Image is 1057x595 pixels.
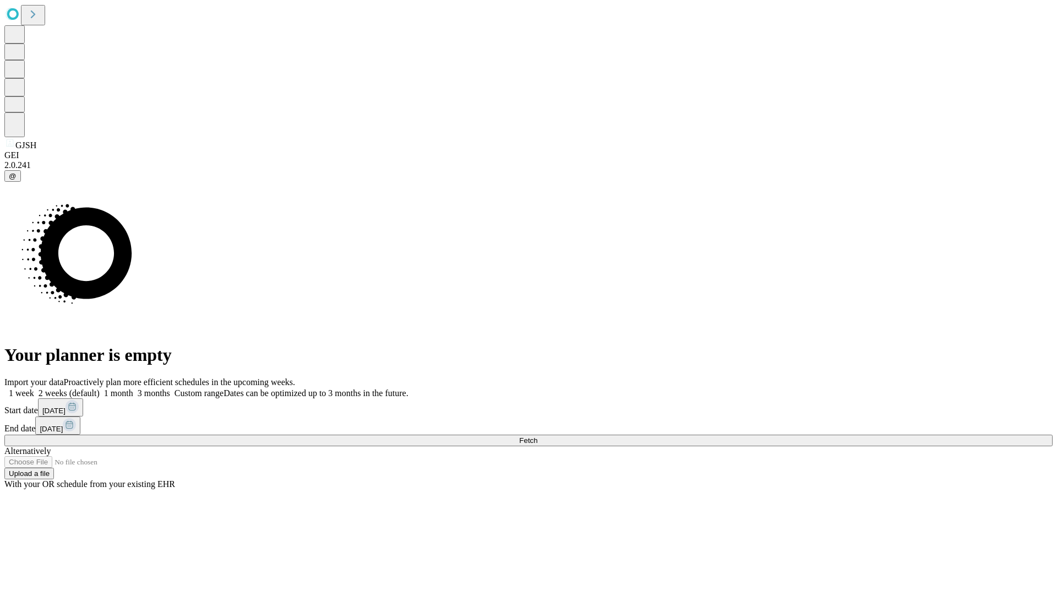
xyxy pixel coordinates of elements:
button: Fetch [4,435,1053,446]
span: Fetch [519,436,537,445]
span: Import your data [4,377,64,387]
span: 3 months [138,388,170,398]
div: GEI [4,150,1053,160]
span: Proactively plan more efficient schedules in the upcoming weeks. [64,377,295,387]
h1: Your planner is empty [4,345,1053,365]
span: Custom range [175,388,224,398]
button: [DATE] [38,398,83,416]
button: [DATE] [35,416,80,435]
span: Alternatively [4,446,51,456]
button: Upload a file [4,468,54,479]
span: @ [9,172,17,180]
span: 1 week [9,388,34,398]
div: Start date [4,398,1053,416]
span: Dates can be optimized up to 3 months in the future. [224,388,408,398]
span: 1 month [104,388,133,398]
button: @ [4,170,21,182]
span: [DATE] [42,407,66,415]
span: With your OR schedule from your existing EHR [4,479,175,489]
div: End date [4,416,1053,435]
div: 2.0.241 [4,160,1053,170]
span: 2 weeks (default) [39,388,100,398]
span: [DATE] [40,425,63,433]
span: GJSH [15,140,36,150]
